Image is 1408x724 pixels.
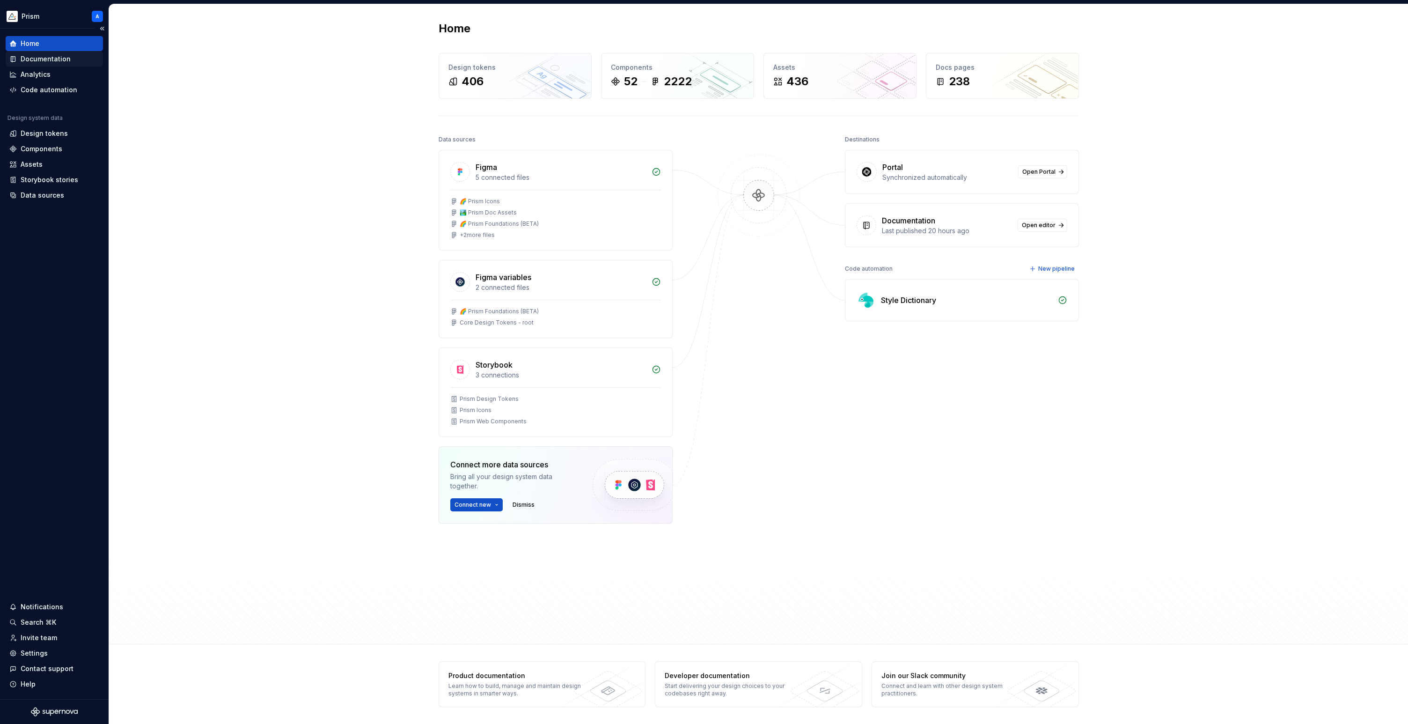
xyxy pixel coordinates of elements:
[664,74,692,89] div: 2222
[2,6,107,26] button: PrismA
[460,209,517,216] div: 🏞️ Prism Doc Assets
[21,664,73,673] div: Contact support
[845,133,880,146] div: Destinations
[949,74,970,89] div: 238
[439,661,646,707] a: Product documentationLearn how to build, manage and maintain design systems in smarter ways.
[786,74,808,89] div: 436
[601,53,754,99] a: Components522222
[6,157,103,172] a: Assets
[439,150,673,251] a: Figma5 connected files🌈 Prism Icons🏞️ Prism Doc Assets🌈 Prism Foundations (BETA)+2more files
[513,501,535,509] span: Dismiss
[665,671,801,680] div: Developer documentation
[7,114,63,122] div: Design system data
[882,215,935,226] div: Documentation
[31,707,78,717] svg: Supernova Logo
[6,646,103,661] a: Settings
[1022,168,1056,176] span: Open Portal
[21,618,56,627] div: Search ⌘K
[21,602,63,612] div: Notifications
[773,63,907,72] div: Assets
[448,63,582,72] div: Design tokens
[882,162,903,173] div: Portal
[450,459,577,470] div: Connect more data sources
[6,67,103,82] a: Analytics
[476,359,513,370] div: Storybook
[881,682,1018,697] div: Connect and learn with other design system practitioners.
[21,129,68,138] div: Design tokens
[462,74,484,89] div: 406
[1027,262,1079,275] button: New pipeline
[448,682,585,697] div: Learn how to build, manage and maintain design systems in smarter ways.
[881,295,936,306] div: Style Dictionary
[611,63,744,72] div: Components
[460,418,527,425] div: Prism Web Components
[655,661,862,707] a: Developer documentationStart delivering your design choices to your codebases right away.
[508,498,539,511] button: Dismiss
[95,13,99,20] div: A
[21,160,43,169] div: Assets
[1018,219,1067,232] a: Open editor
[6,677,103,692] button: Help
[21,70,51,79] div: Analytics
[6,599,103,614] button: Notifications
[624,74,638,89] div: 52
[460,198,500,205] div: 🌈 Prism Icons
[763,53,917,99] a: Assets436
[476,272,531,283] div: Figma variables
[6,661,103,676] button: Contact support
[6,615,103,630] button: Search ⌘K
[460,319,534,326] div: Core Design Tokens - root
[872,661,1079,707] a: Join our Slack communityConnect and learn with other design system practitioners.
[95,22,109,35] button: Collapse sidebar
[6,172,103,187] a: Storybook stories
[6,36,103,51] a: Home
[926,53,1079,99] a: Docs pages238
[439,21,470,36] h2: Home
[6,141,103,156] a: Components
[476,173,646,182] div: 5 connected files
[6,188,103,203] a: Data sources
[6,126,103,141] a: Design tokens
[936,63,1069,72] div: Docs pages
[21,54,71,64] div: Documentation
[21,175,78,185] div: Storybook stories
[460,406,491,414] div: Prism Icons
[460,395,519,403] div: Prism Design Tokens
[665,682,801,697] div: Start delivering your design choices to your codebases right away.
[21,633,57,643] div: Invite team
[21,144,62,154] div: Components
[21,191,64,200] div: Data sources
[21,680,36,689] div: Help
[21,649,48,658] div: Settings
[439,53,592,99] a: Design tokens406
[21,39,39,48] div: Home
[455,501,491,509] span: Connect new
[882,173,1012,182] div: Synchronized automatically
[7,11,18,22] img: 933d721a-f27f-49e1-b294-5bdbb476d662.png
[450,472,577,491] div: Bring all your design system data together.
[476,283,646,292] div: 2 connected files
[476,370,646,380] div: 3 connections
[460,308,539,315] div: 🌈 Prism Foundations (BETA)
[476,162,497,173] div: Figma
[1022,222,1056,229] span: Open editor
[845,262,893,275] div: Code automation
[6,82,103,97] a: Code automation
[460,231,495,239] div: + 2 more files
[460,220,539,228] div: 🌈 Prism Foundations (BETA)
[882,226,1012,236] div: Last published 20 hours ago
[881,671,1018,680] div: Join our Slack community
[22,12,39,21] div: Prism
[6,52,103,66] a: Documentation
[439,133,476,146] div: Data sources
[439,347,673,437] a: Storybook3 connectionsPrism Design TokensPrism IconsPrism Web Components
[1038,265,1075,273] span: New pipeline
[21,85,77,95] div: Code automation
[448,671,585,680] div: Product documentation
[450,498,503,511] button: Connect new
[439,260,673,338] a: Figma variables2 connected files🌈 Prism Foundations (BETA)Core Design Tokens - root
[1018,165,1067,178] a: Open Portal
[6,630,103,645] a: Invite team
